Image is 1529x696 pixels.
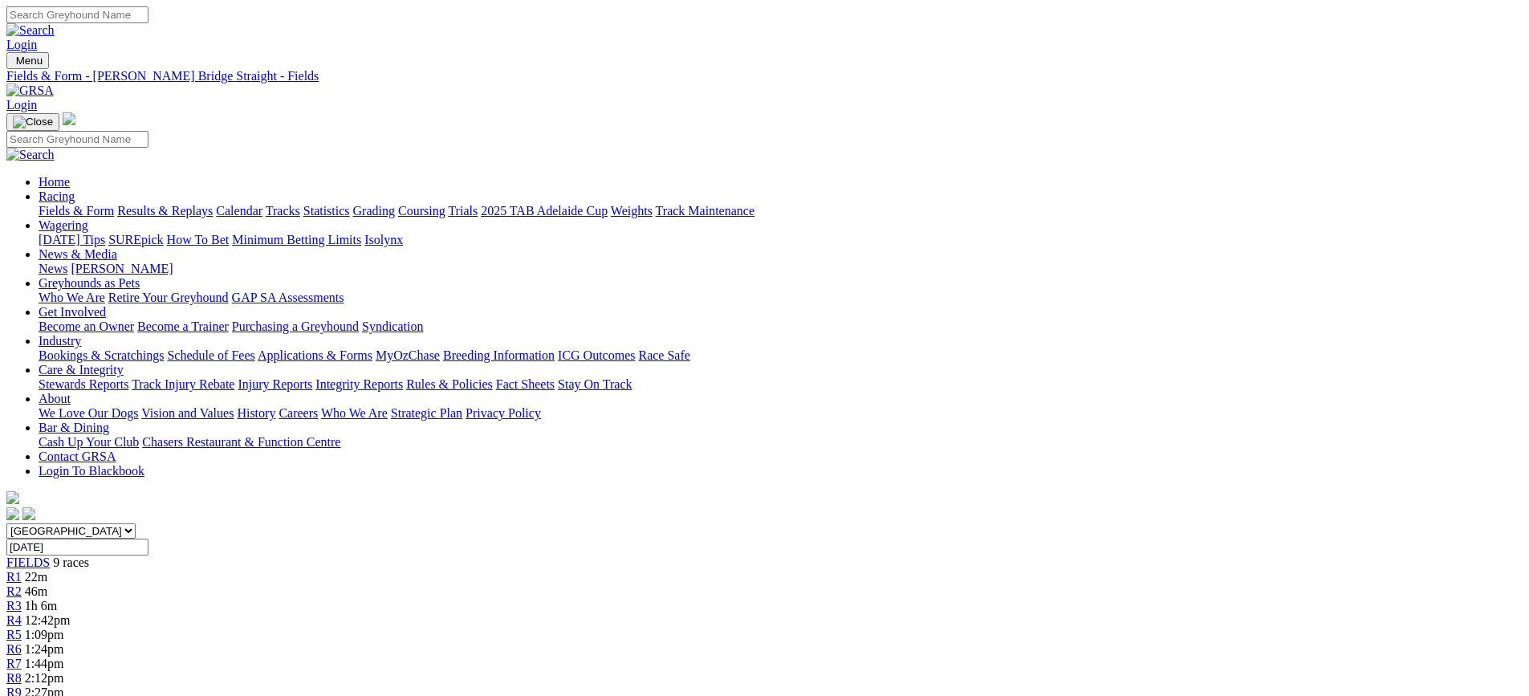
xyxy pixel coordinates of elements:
div: Greyhounds as Pets [39,291,1523,305]
a: Racing [39,189,75,203]
img: Search [6,148,55,162]
a: R3 [6,599,22,613]
a: Contact GRSA [39,450,116,463]
a: Care & Integrity [39,363,124,376]
span: 46m [25,584,47,598]
a: Fields & Form [39,204,114,218]
a: [PERSON_NAME] [71,262,173,275]
a: Grading [353,204,395,218]
a: Login [6,98,37,112]
a: R1 [6,570,22,584]
a: Purchasing a Greyhound [232,320,359,333]
a: Wagering [39,218,88,232]
img: logo-grsa-white.png [63,112,75,125]
a: Login [6,38,37,51]
input: Search [6,6,148,23]
a: Rules & Policies [406,377,493,391]
button: Toggle navigation [6,52,49,69]
a: History [237,406,275,420]
a: Login To Blackbook [39,464,144,478]
a: R2 [6,584,22,598]
a: R5 [6,628,22,641]
span: 12:42pm [25,613,71,627]
a: Retire Your Greyhound [108,291,229,304]
span: 1h 6m [25,599,57,613]
a: Greyhounds as Pets [39,276,140,290]
a: Fields & Form - [PERSON_NAME] Bridge Straight - Fields [6,69,1523,83]
a: Coursing [398,204,445,218]
a: SUREpick [108,233,163,246]
a: Fact Sheets [496,377,555,391]
a: Isolynx [364,233,403,246]
div: Racing [39,204,1523,218]
a: Who We Are [321,406,388,420]
span: 22m [25,570,47,584]
a: Get Involved [39,305,106,319]
span: 9 races [53,556,89,569]
a: Cash Up Your Club [39,435,139,449]
a: Integrity Reports [315,377,403,391]
div: Care & Integrity [39,377,1523,392]
a: FIELDS [6,556,50,569]
a: Injury Reports [238,377,312,391]
a: Chasers Restaurant & Function Centre [142,435,340,449]
a: MyOzChase [376,348,440,362]
span: 2:12pm [25,671,64,685]
a: Results & Replays [117,204,213,218]
span: 1:24pm [25,642,64,656]
a: Minimum Betting Limits [232,233,361,246]
a: Become a Trainer [137,320,229,333]
a: Schedule of Fees [167,348,254,362]
a: Home [39,175,70,189]
span: Menu [16,55,43,67]
a: News [39,262,67,275]
span: 1:44pm [25,657,64,670]
a: Trials [448,204,478,218]
div: About [39,406,1523,421]
span: R7 [6,657,22,670]
img: facebook.svg [6,507,19,520]
a: [DATE] Tips [39,233,105,246]
img: twitter.svg [22,507,35,520]
div: Bar & Dining [39,435,1523,450]
a: Track Injury Rebate [132,377,234,391]
div: Industry [39,348,1523,363]
a: Stay On Track [558,377,632,391]
a: Bar & Dining [39,421,109,434]
input: Search [6,131,148,148]
a: Stewards Reports [39,377,128,391]
a: Vision and Values [141,406,234,420]
img: logo-grsa-white.png [6,491,19,504]
a: Breeding Information [443,348,555,362]
img: GRSA [6,83,54,98]
a: Become an Owner [39,320,134,333]
a: Race Safe [638,348,689,362]
a: R6 [6,642,22,656]
a: News & Media [39,247,117,261]
a: Track Maintenance [656,204,754,218]
a: Tracks [266,204,300,218]
div: Get Involved [39,320,1523,334]
a: We Love Our Dogs [39,406,138,420]
a: Strategic Plan [391,406,462,420]
img: Search [6,23,55,38]
a: R4 [6,613,22,627]
button: Toggle navigation [6,113,59,131]
span: 1:09pm [25,628,64,641]
a: Weights [611,204,653,218]
a: Who We Are [39,291,105,304]
a: How To Bet [167,233,230,246]
a: Calendar [216,204,262,218]
div: Wagering [39,233,1523,247]
a: R8 [6,671,22,685]
a: About [39,392,71,405]
a: 2025 TAB Adelaide Cup [481,204,608,218]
